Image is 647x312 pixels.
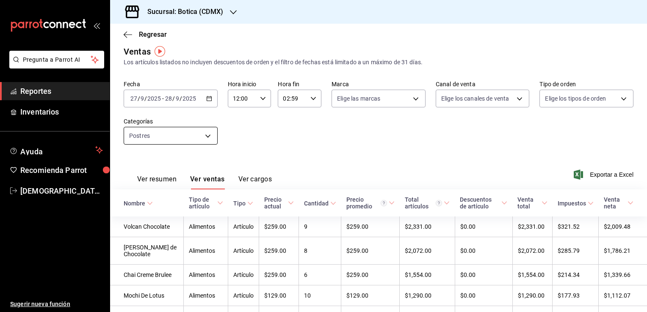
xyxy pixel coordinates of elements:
[155,46,165,57] img: Tooltip marker
[189,196,216,210] div: Tipo de artículo
[110,237,184,265] td: [PERSON_NAME] de Chocolate
[6,61,104,70] a: Pregunta a Parrot AI
[184,216,228,237] td: Alimentos
[517,196,540,210] div: Venta total
[144,95,147,102] span: /
[228,216,259,237] td: Artículo
[180,95,182,102] span: /
[184,265,228,285] td: Alimentos
[604,196,626,210] div: Venta neta
[455,216,512,237] td: $0.00
[553,285,599,306] td: $177.93
[228,285,259,306] td: Artículo
[400,265,455,285] td: $1,554.00
[259,265,299,285] td: $259.00
[278,81,321,87] label: Hora fin
[259,216,299,237] td: $259.00
[124,200,153,207] span: Nombre
[517,196,547,210] span: Venta total
[512,285,553,306] td: $1,290.00
[346,196,395,210] span: Precio promedio
[20,106,103,118] span: Inventarios
[553,216,599,237] td: $321.52
[140,95,144,102] input: --
[405,196,442,210] div: Total artículos
[238,175,272,189] button: Ver cargos
[337,94,380,103] span: Elige las marcas
[512,216,553,237] td: $2,331.00
[20,145,92,155] span: Ayuda
[184,237,228,265] td: Alimentos
[455,237,512,265] td: $0.00
[299,216,341,237] td: 9
[299,237,341,265] td: 8
[400,216,455,237] td: $2,331.00
[599,285,647,306] td: $1,112.07
[20,185,103,197] span: [DEMOGRAPHIC_DATA][PERSON_NAME][DATE]
[189,196,223,210] span: Tipo de artículo
[259,237,299,265] td: $259.00
[400,237,455,265] td: $2,072.00
[436,81,530,87] label: Canal de venta
[332,81,426,87] label: Marca
[441,94,509,103] span: Elige los canales de venta
[381,200,387,206] svg: Precio promedio = Total artículos / cantidad
[233,200,246,207] div: Tipo
[346,196,387,210] div: Precio promedio
[141,7,223,17] h3: Sucursal: Botica (CDMX)
[20,164,103,176] span: Recomienda Parrot
[558,200,586,207] div: Impuestos
[259,285,299,306] td: $129.00
[190,175,225,189] button: Ver ventas
[139,30,167,38] span: Regresar
[130,95,138,102] input: --
[460,196,500,210] div: Descuentos de artículo
[558,200,594,207] span: Impuestos
[512,237,553,265] td: $2,072.00
[228,81,271,87] label: Hora inicio
[599,265,647,285] td: $1,339.66
[124,30,167,38] button: Regresar
[110,285,184,306] td: Mochi De Lotus
[553,265,599,285] td: $214.34
[124,81,218,87] label: Fecha
[228,265,259,285] td: Artículo
[264,196,294,210] span: Precio actual
[9,51,104,68] button: Pregunta a Parrot AI
[599,237,647,265] td: $1,786.21
[124,118,218,124] label: Categorías
[455,265,512,285] td: $0.00
[545,94,606,103] span: Elige los tipos de orden
[264,196,286,210] div: Precio actual
[110,216,184,237] td: Volcan Chocolate
[304,200,329,207] div: Cantidad
[124,58,633,67] div: Los artículos listados no incluyen descuentos de orden y el filtro de fechas está limitado a un m...
[299,265,341,285] td: 6
[110,265,184,285] td: Chai Creme Brulee
[182,95,196,102] input: ----
[172,95,175,102] span: /
[575,170,633,180] span: Exportar a Excel
[162,95,164,102] span: -
[460,196,507,210] span: Descuentos de artículo
[405,196,450,210] span: Total artículos
[455,285,512,306] td: $0.00
[400,285,455,306] td: $1,290.00
[138,95,140,102] span: /
[599,216,647,237] td: $2,009.48
[228,237,259,265] td: Artículo
[175,95,180,102] input: --
[124,200,145,207] div: Nombre
[341,216,400,237] td: $259.00
[299,285,341,306] td: 10
[184,285,228,306] td: Alimentos
[341,265,400,285] td: $259.00
[124,45,151,58] div: Ventas
[604,196,633,210] span: Venta neta
[539,81,633,87] label: Tipo de orden
[165,95,172,102] input: --
[553,237,599,265] td: $285.79
[512,265,553,285] td: $1,554.00
[137,175,272,189] div: navigation tabs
